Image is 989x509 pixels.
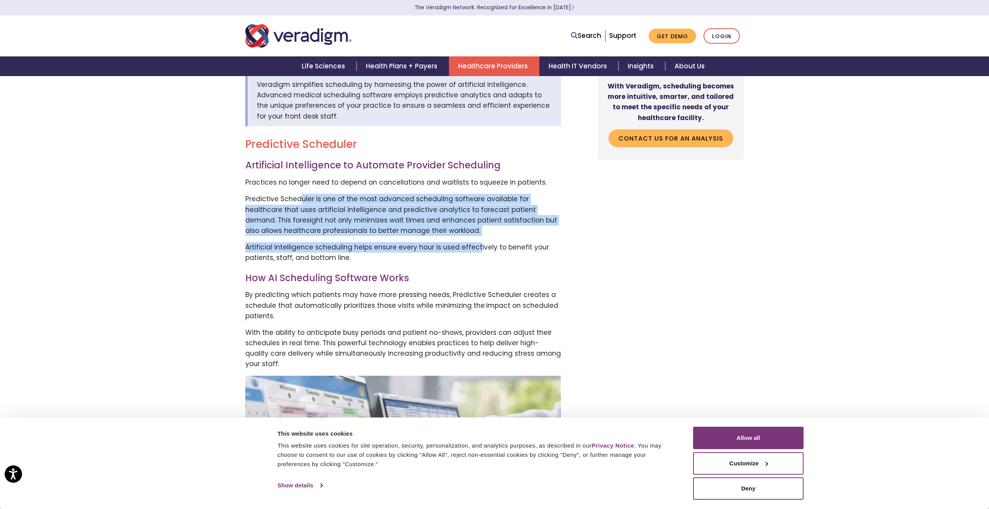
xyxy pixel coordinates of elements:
[619,56,665,76] a: Insights
[649,29,696,44] a: Get Demo
[693,477,804,500] button: Deny
[665,56,714,76] a: About Us
[693,452,804,475] button: Customize
[539,56,619,76] a: Health IT Vendors
[277,429,676,438] div: This website uses cookies
[245,273,561,284] h3: How AI Scheduling Software Works
[609,31,636,40] a: Support
[257,80,550,121] span: Veradigm simplifies scheduling by harnessing the power of artificial intelligence. Advanced medic...
[591,442,634,449] a: Privacy Notice
[357,56,449,76] a: Health Plans + Payers
[245,242,561,263] p: Artificial intelligence scheduling helps ensure every hour is used effectively to benefit your pa...
[245,138,561,151] h2: Predictive Scheduler
[277,441,676,469] div: This website uses cookies for site operation, security, personalization, and analytics purposes, ...
[693,427,804,449] button: Allow all
[245,23,352,49] img: Veradigm logo
[704,28,740,44] a: Login
[277,480,322,491] a: Show details
[608,129,733,147] a: Contact us for an Analysis
[245,327,561,370] p: With the ability to anticipate busy periods and patient no-shows, providers can adjust their sche...
[571,4,574,11] span: Learn More
[245,160,561,171] h3: Artificial Intelligence to Automate Provider Scheduling
[608,81,734,122] strong: With Veradigm, scheduling becomes more intuitive, smarter, and tailored to meet the specific need...
[571,31,601,41] a: Search
[449,56,539,76] a: Healthcare Providers
[292,56,357,76] a: Life Sciences
[245,177,561,188] p: Practices no longer need to depend on cancellations and waitlists to squeeze in patients.
[245,290,561,321] p: By predicting which patients may have more pressing needs, Predictive Scheduler creates a schedul...
[415,4,574,11] a: The Veradigm Network: Recognized for Excellence in [DATE]Learn More
[245,194,561,236] p: Predictive Scheduler is one of the most advanced scheduling software available for healthcare tha...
